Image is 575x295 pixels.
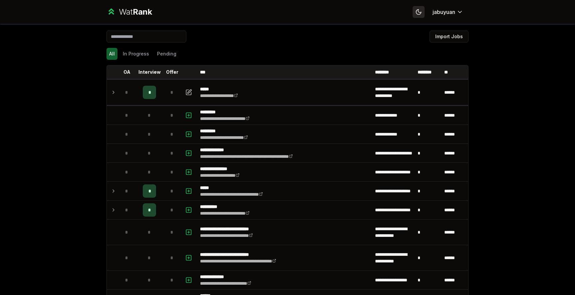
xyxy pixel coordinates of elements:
a: WatRank [106,7,152,17]
button: Import Jobs [430,31,469,43]
div: Wat [119,7,152,17]
button: Pending [154,48,179,60]
p: OA [123,69,130,75]
button: jabuyuan [427,6,469,18]
span: jabuyuan [433,8,455,16]
p: Offer [166,69,178,75]
button: In Progress [120,48,152,60]
p: Interview [138,69,161,75]
button: All [106,48,117,60]
span: Rank [133,7,152,17]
